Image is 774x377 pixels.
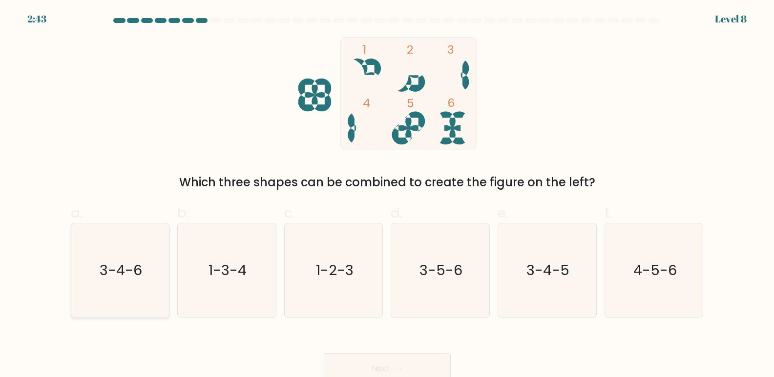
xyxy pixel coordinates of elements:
[633,261,677,280] text: 4-5-6
[27,12,46,26] div: 2:43
[284,203,295,222] span: c.
[605,203,611,222] span: f.
[498,203,508,222] span: e.
[447,41,454,58] tspan: 3
[407,95,414,111] tspan: 5
[177,203,189,222] span: b.
[71,203,83,222] span: a.
[77,174,698,191] div: Which three shapes can be combined to create the figure on the left?
[407,41,413,58] tspan: 2
[715,12,747,26] div: Level 8
[316,261,354,280] text: 1-2-3
[209,261,247,280] text: 1-3-4
[100,261,142,280] text: 3-4-6
[526,261,569,280] text: 3-4-5
[447,95,455,111] tspan: 6
[362,95,370,111] tspan: 4
[362,41,366,58] tspan: 1
[420,261,463,280] text: 3-5-6
[391,203,402,222] span: d.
